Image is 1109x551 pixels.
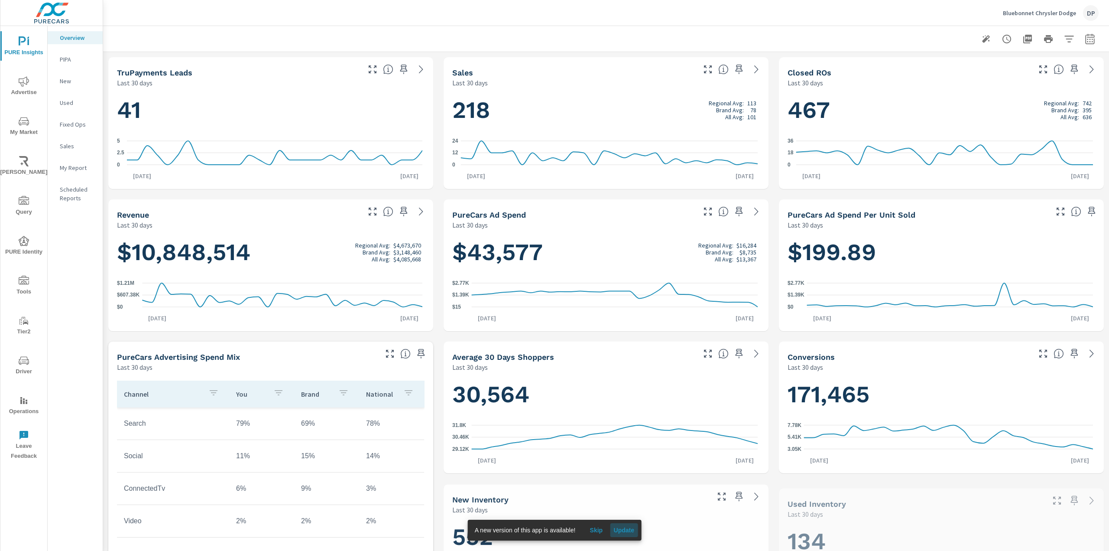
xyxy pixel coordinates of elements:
h5: PureCars Ad Spend [452,210,526,219]
p: $16,284 [736,242,756,249]
text: 7.78K [788,422,801,428]
button: Select Date Range [1081,30,1099,48]
span: Number of vehicles sold by the dealership over the selected date range. [Source: This data is sou... [718,64,729,75]
span: Operations [3,395,45,417]
h5: Revenue [117,210,149,219]
text: 5.41K [788,434,801,440]
text: $1.39K [788,292,804,298]
h5: Conversions [788,352,835,362]
button: Make Fullscreen [1036,62,1050,76]
button: Make Fullscreen [366,62,379,76]
h1: 218 [452,95,760,125]
button: Make Fullscreen [383,347,397,361]
span: Total sales revenue over the selected date range. [Source: This data is sourced from the dealer’s... [383,206,393,217]
a: See more details in report [1085,62,1099,76]
p: National [366,390,396,398]
text: $1.21M [117,280,134,286]
p: 636 [1083,114,1092,121]
p: [DATE] [394,314,425,323]
td: Video [117,510,229,532]
p: Brand Avg: [1051,107,1079,114]
span: A new version of this app is available! [475,527,576,534]
a: See more details in report [749,205,763,218]
td: 14% [359,445,424,467]
span: This table looks at how you compare to the amount of budget you spend per channel as opposed to y... [400,349,411,359]
p: Bluebonnet Chrysler Dodge [1003,9,1076,17]
p: Channel [124,390,201,398]
text: 0 [117,162,120,168]
span: Save this to your personalized report [397,62,411,76]
span: Save this to your personalized report [732,205,746,218]
p: Brand Avg: [716,107,744,114]
p: Last 30 days [117,220,152,230]
a: See more details in report [749,347,763,361]
button: Make Fullscreen [701,347,715,361]
h1: 41 [117,95,425,125]
td: Search [117,413,229,434]
div: Sales [48,140,103,153]
span: The number of truPayments leads. [383,64,393,75]
p: Last 30 days [788,362,823,372]
p: [DATE] [461,172,491,180]
h1: 467 [788,95,1095,125]
td: 78% [359,413,424,434]
p: [DATE] [730,172,760,180]
p: [DATE] [142,314,172,323]
span: Save this to your personalized report [1067,62,1081,76]
span: The number of dealer-specified goals completed by a visitor. [Source: This data is provided by th... [1054,349,1064,359]
span: Number of Repair Orders Closed by the selected dealership group over the selected time range. [So... [1054,64,1064,75]
td: 79% [229,413,294,434]
p: [DATE] [394,172,425,180]
td: 2% [294,510,359,532]
p: [DATE] [730,456,760,465]
text: 0 [452,162,455,168]
text: $1.39K [452,292,469,298]
button: Make Fullscreen [1054,205,1067,218]
p: [DATE] [730,314,760,323]
div: Fixed Ops [48,118,103,131]
td: ConnectedTv [117,478,229,499]
span: Save this to your personalized report [397,205,411,218]
span: PURE Identity [3,236,45,257]
td: 6% [229,478,294,499]
p: [DATE] [472,456,502,465]
text: 3.05K [788,446,801,452]
div: DP [1083,5,1099,21]
div: New [48,75,103,88]
p: All Avg: [372,256,390,263]
p: Sales [60,142,96,150]
button: Make Fullscreen [366,205,379,218]
div: Scheduled Reports [48,183,103,205]
span: Query [3,196,45,217]
p: [DATE] [472,314,502,323]
p: [DATE] [1065,456,1095,465]
button: Make Fullscreen [701,205,715,218]
span: A rolling 30 day total of daily Shoppers on the dealership website, averaged over the selected da... [718,349,729,359]
p: Fixed Ops [60,120,96,129]
text: 36 [788,138,794,144]
td: 15% [294,445,359,467]
div: nav menu [0,26,47,465]
td: 11% [229,445,294,467]
span: PURE Insights [3,36,45,58]
p: [DATE] [804,456,834,465]
p: Last 30 days [788,509,823,519]
text: $2.77K [788,280,804,286]
text: 12 [452,150,458,156]
text: $0 [117,304,123,310]
p: 113 [747,100,756,107]
h5: Sales [452,68,473,77]
button: Make Fullscreen [1036,347,1050,361]
p: [DATE] [807,314,837,323]
p: [DATE] [1065,314,1095,323]
p: Regional Avg: [1044,100,1079,107]
p: Regional Avg: [709,100,744,107]
td: 2% [359,510,424,532]
p: Last 30 days [452,78,488,88]
span: Driver [3,355,45,377]
h5: Used Inventory [788,499,846,509]
span: My Market [3,116,45,137]
p: Brand Avg: [706,249,733,256]
div: My Report [48,161,103,174]
button: Print Report [1040,30,1057,48]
